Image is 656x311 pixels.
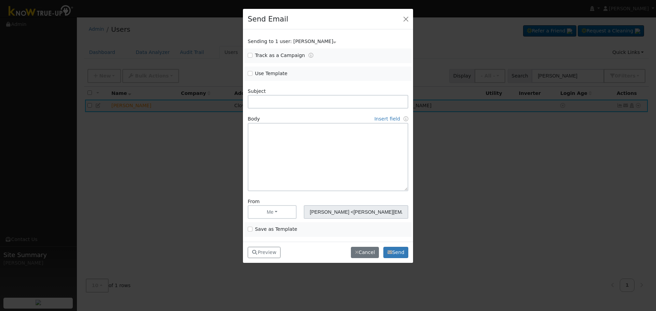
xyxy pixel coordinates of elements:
[248,115,260,123] label: Body
[248,198,260,205] label: From
[351,247,379,258] button: Cancel
[374,116,400,122] a: Insert field
[383,247,408,258] button: Send
[244,38,412,45] div: Show users
[248,88,266,95] label: Subject
[248,14,288,25] h4: Send Email
[255,70,287,77] label: Use Template
[248,205,297,219] button: Me
[248,53,252,58] input: Track as a Campaign
[255,226,297,233] label: Save as Template
[248,247,281,258] button: Preview
[309,53,313,58] a: Tracking Campaigns
[255,52,305,59] label: Track as a Campaign
[248,227,252,231] input: Save as Template
[404,116,408,122] a: Fields
[248,71,252,76] input: Use Template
